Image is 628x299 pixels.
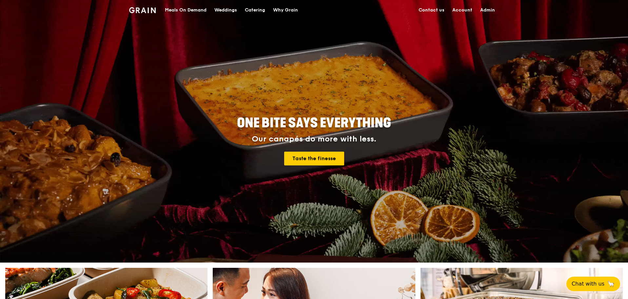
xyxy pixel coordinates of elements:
[273,0,298,20] div: Why Grain
[566,277,620,291] button: Chat with us🦙
[196,135,432,144] div: Our canapés do more with less.
[476,0,499,20] a: Admin
[241,0,269,20] a: Catering
[284,152,344,165] a: Taste the finesse
[607,280,615,288] span: 🦙
[572,280,604,288] span: Chat with us
[415,0,448,20] a: Contact us
[245,0,265,20] div: Catering
[237,115,391,131] span: ONE BITE SAYS EVERYTHING
[269,0,302,20] a: Why Grain
[210,0,241,20] a: Weddings
[448,0,476,20] a: Account
[214,0,237,20] div: Weddings
[165,0,206,20] div: Meals On Demand
[129,7,156,13] img: Grain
